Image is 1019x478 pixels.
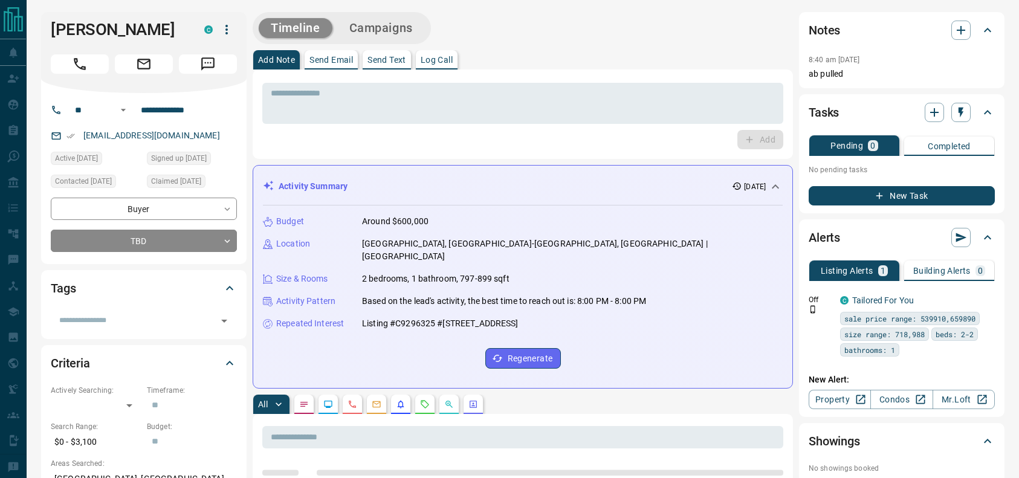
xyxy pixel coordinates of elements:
p: 8:40 am [DATE] [809,56,860,64]
span: bathrooms: 1 [844,344,895,356]
button: Open [116,103,131,117]
div: Activity Summary[DATE] [263,175,783,198]
p: Areas Searched: [51,458,237,469]
p: No pending tasks [809,161,995,179]
span: Email [115,54,173,74]
p: Send Email [309,56,353,64]
svg: Opportunities [444,399,454,409]
p: 1 [881,266,885,275]
div: Showings [809,427,995,456]
p: Budget [276,215,304,228]
p: 0 [870,141,875,150]
h2: Alerts [809,228,840,247]
span: sale price range: 539910,659890 [844,312,975,325]
div: Tasks [809,98,995,127]
a: Tailored For You [852,296,914,305]
p: [DATE] [744,181,766,192]
p: 2 bedrooms, 1 bathroom, 797-899 sqft [362,273,509,285]
button: New Task [809,186,995,205]
span: Message [179,54,237,74]
p: Add Note [258,56,295,64]
p: No showings booked [809,463,995,474]
p: Actively Searching: [51,385,141,396]
span: size range: 718,988 [844,328,925,340]
div: Tue Dec 27 2022 [147,152,237,169]
p: Pending [830,141,863,150]
div: Sun Aug 10 2025 [51,152,141,169]
span: Signed up [DATE] [151,152,207,164]
p: Send Text [367,56,406,64]
div: condos.ca [204,25,213,34]
p: 0 [978,266,983,275]
p: Based on the lead's activity, the best time to reach out is: 8:00 PM - 8:00 PM [362,295,646,308]
span: Call [51,54,109,74]
svg: Lead Browsing Activity [323,399,333,409]
p: New Alert: [809,373,995,386]
h2: Tags [51,279,76,298]
div: Buyer [51,198,237,220]
p: Location [276,237,310,250]
p: Size & Rooms [276,273,328,285]
div: Mon Aug 11 2025 [147,175,237,192]
p: Building Alerts [913,266,971,275]
p: Budget: [147,421,237,432]
button: Open [216,312,233,329]
p: ab pulled [809,68,995,80]
div: TBD [51,230,237,252]
svg: Requests [420,399,430,409]
p: Off [809,294,833,305]
p: Repeated Interest [276,317,344,330]
span: Active [DATE] [55,152,98,164]
p: [GEOGRAPHIC_DATA], [GEOGRAPHIC_DATA]-[GEOGRAPHIC_DATA], [GEOGRAPHIC_DATA] | [GEOGRAPHIC_DATA] [362,237,783,263]
button: Campaigns [337,18,425,38]
span: Claimed [DATE] [151,175,201,187]
h2: Tasks [809,103,839,122]
h2: Criteria [51,354,90,373]
svg: Calls [348,399,357,409]
div: Criteria [51,349,237,378]
div: Alerts [809,223,995,252]
a: Condos [870,390,933,409]
p: Search Range: [51,421,141,432]
svg: Listing Alerts [396,399,406,409]
div: Notes [809,16,995,45]
div: condos.ca [840,296,849,305]
svg: Push Notification Only [809,305,817,314]
div: Tags [51,274,237,303]
h1: [PERSON_NAME] [51,20,186,39]
span: beds: 2-2 [936,328,974,340]
p: Timeframe: [147,385,237,396]
svg: Email Verified [66,132,75,140]
p: Listing Alerts [821,266,873,275]
svg: Notes [299,399,309,409]
a: Property [809,390,871,409]
p: All [258,400,268,409]
h2: Showings [809,431,860,451]
svg: Emails [372,399,381,409]
div: Mon Aug 11 2025 [51,175,141,192]
a: [EMAIL_ADDRESS][DOMAIN_NAME] [83,131,220,140]
p: $0 - $3,100 [51,432,141,452]
p: Activity Pattern [276,295,335,308]
span: Contacted [DATE] [55,175,112,187]
p: Log Call [421,56,453,64]
p: Around $600,000 [362,215,429,228]
button: Regenerate [485,348,561,369]
h2: Notes [809,21,840,40]
a: Mr.Loft [933,390,995,409]
p: Completed [928,142,971,150]
svg: Agent Actions [468,399,478,409]
p: Activity Summary [279,180,348,193]
button: Timeline [259,18,332,38]
p: Listing #C9296325 #[STREET_ADDRESS] [362,317,519,330]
